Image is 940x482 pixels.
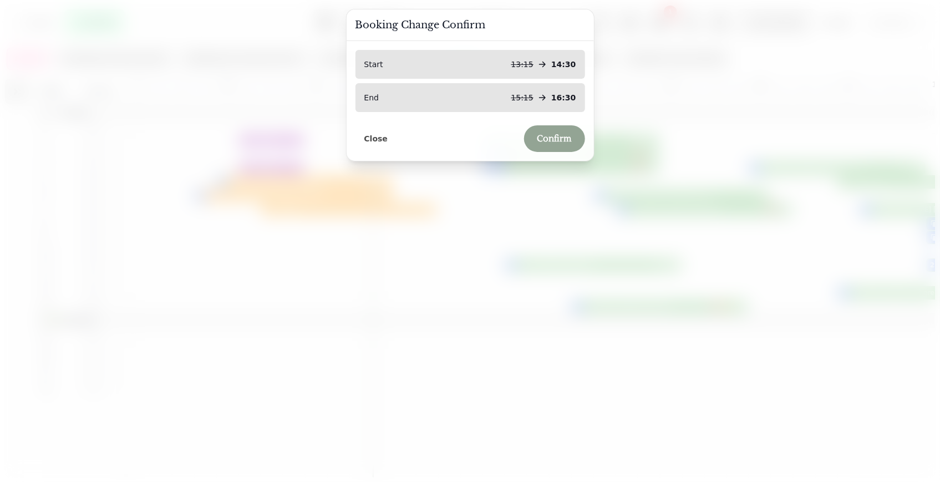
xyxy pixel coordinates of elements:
p: 14:30 [551,59,576,70]
h3: Booking Change Confirm [355,18,585,32]
p: Start [364,59,383,70]
p: 15:15 [511,92,533,103]
span: Close [364,135,388,143]
p: 13:15 [511,59,533,70]
button: Close [355,131,397,146]
button: Confirm [524,125,585,152]
p: 16:30 [551,92,576,103]
p: End [364,92,379,103]
span: Confirm [537,134,572,143]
